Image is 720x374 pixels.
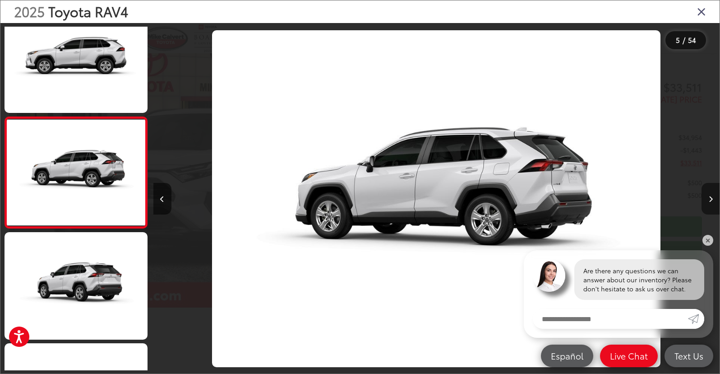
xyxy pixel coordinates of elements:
img: 2025 Toyota RAV4 XLE [5,120,147,226]
a: Live Chat [600,345,658,367]
span: Español [546,350,588,361]
img: Agent profile photo [533,259,565,292]
img: 2025 Toyota RAV4 XLE [3,5,149,114]
span: Text Us [670,350,708,361]
input: Enter your message [533,309,688,329]
a: Submit [688,309,704,329]
a: Text Us [665,345,713,367]
button: Next image [702,183,720,215]
span: Live Chat [605,350,652,361]
div: Are there any questions we can answer about our inventory? Please don't hesitate to ask us over c... [574,259,704,300]
div: 2025 Toyota RAV4 XLE 4 [153,30,720,367]
i: Close gallery [697,5,706,17]
span: Toyota RAV4 [48,1,128,21]
span: 54 [688,35,696,45]
a: Español [541,345,593,367]
img: 2025 Toyota RAV4 XLE [3,231,149,341]
span: / [682,37,686,43]
span: 2025 [14,1,45,21]
span: 5 [676,35,680,45]
img: 2025 Toyota RAV4 XLE [212,30,660,367]
button: Previous image [153,183,171,215]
